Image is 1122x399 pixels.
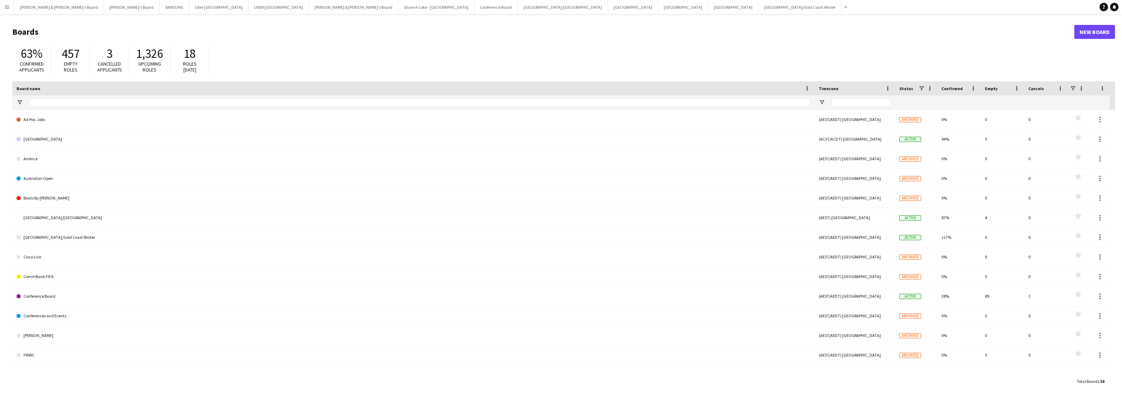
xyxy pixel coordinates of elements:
a: Conference Board [16,286,810,306]
span: Timezone [819,86,838,91]
div: 117% [937,228,981,247]
span: Archived [899,255,921,260]
div: 0 [1024,169,1068,188]
button: Share A Coke - [GEOGRAPHIC_DATA] [398,0,474,14]
div: 0% [937,110,981,129]
div: 0 [1024,149,1068,168]
div: 0 [981,247,1024,266]
a: Cisco Live [16,247,810,267]
div: 0% [937,149,981,168]
button: Uber [GEOGRAPHIC_DATA] [189,0,249,14]
a: Ad Hoc Jobs [16,110,810,129]
div: (AEST/AEDT) [GEOGRAPHIC_DATA] [815,345,895,365]
span: Archived [899,117,921,122]
div: 0% [937,247,981,266]
span: Board name [16,86,40,91]
div: 0 [1024,110,1068,129]
span: 3 [107,46,113,61]
button: Open Filter Menu [819,99,825,106]
span: Active [899,235,921,240]
span: Active [899,137,921,142]
input: Board name Filter Input [29,98,810,107]
div: 0 [1024,208,1068,227]
div: 0 [981,169,1024,188]
span: 1,326 [136,46,163,61]
div: 0 [981,110,1024,129]
div: 0% [937,267,981,286]
div: (AEST/AEDT) [GEOGRAPHIC_DATA] [815,247,895,266]
div: (AEST/AEDT) [GEOGRAPHIC_DATA] [815,365,895,384]
span: 457 [62,46,80,61]
span: Archived [899,176,921,181]
div: 0 [1024,345,1068,365]
div: (AEST/AEDT) [GEOGRAPHIC_DATA] [815,188,895,208]
span: Status [899,86,913,91]
a: Hayanah [16,365,810,385]
div: (AEST/AEDT) [GEOGRAPHIC_DATA] [815,169,895,188]
button: [GEOGRAPHIC_DATA] [708,0,758,14]
button: Open Filter Menu [16,99,23,106]
div: (ACST/ACDT) [GEOGRAPHIC_DATA] [815,129,895,149]
span: Empty [985,86,998,91]
span: Confirmed [941,86,963,91]
div: 87% [937,208,981,227]
div: 38% [937,286,981,306]
div: (AEST/AEDT) [GEOGRAPHIC_DATA] [815,286,895,306]
span: Upcoming roles [138,61,161,73]
a: [PERSON_NAME] [16,326,810,345]
div: 0 [1024,188,1068,208]
a: Beats By [PERSON_NAME] [16,188,810,208]
span: Empty roles [64,61,77,73]
div: 0 [1024,326,1068,345]
span: Archived [899,156,921,162]
a: New Board [1074,25,1115,39]
span: 18 [184,46,196,61]
span: Active [899,294,921,299]
div: 94% [937,129,981,149]
div: 0% [937,306,981,325]
div: 0 [981,188,1024,208]
a: Conferences and Events [16,306,810,326]
div: 0 [1024,228,1068,247]
a: Australian Open [16,169,810,188]
div: 0 [1024,247,1068,266]
div: 0 [981,365,1024,384]
a: [GEOGRAPHIC_DATA] [16,129,810,149]
div: (AEST) [GEOGRAPHIC_DATA] [815,208,895,227]
div: (AEST/AEDT) [GEOGRAPHIC_DATA] [815,149,895,168]
span: 58 [1100,379,1104,384]
span: Archived [899,333,921,338]
div: (AEST/AEDT) [GEOGRAPHIC_DATA] [815,326,895,345]
div: 0% [937,326,981,345]
div: 0 [1024,306,1068,325]
div: 0 [981,345,1024,365]
span: Active [899,215,921,221]
button: [GEOGRAPHIC_DATA]/Gold Coast Winter [758,0,841,14]
h1: Boards [12,27,1074,37]
div: (AEST/AEDT) [GEOGRAPHIC_DATA] [815,228,895,247]
div: (AEST/AEDT) [GEOGRAPHIC_DATA] [815,110,895,129]
span: Archived [899,313,921,319]
button: [GEOGRAPHIC_DATA]/[GEOGRAPHIC_DATA] [518,0,608,14]
a: [GEOGRAPHIC_DATA]/[GEOGRAPHIC_DATA] [16,208,810,228]
div: 0% [937,169,981,188]
span: Archived [899,353,921,358]
input: Timezone Filter Input [831,98,891,107]
button: UBER [GEOGRAPHIC_DATA] [249,0,309,14]
button: SAMSUNG [160,0,189,14]
div: 0 [981,326,1024,345]
button: [PERSON_NAME] & [PERSON_NAME]'s Board [309,0,398,14]
div: 0 [1024,365,1068,384]
span: Confirmed applicants [19,61,44,73]
span: Total Boards [1077,379,1099,384]
div: 0% [937,365,981,384]
div: 0 [981,306,1024,325]
span: 63% [21,46,42,61]
div: 89 [981,286,1024,306]
div: 0 [981,267,1024,286]
button: [GEOGRAPHIC_DATA] [608,0,658,14]
div: 0% [937,345,981,365]
div: (AEST/AEDT) [GEOGRAPHIC_DATA] [815,306,895,325]
div: 0 [981,149,1024,168]
a: CommBank FIFA [16,267,810,286]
